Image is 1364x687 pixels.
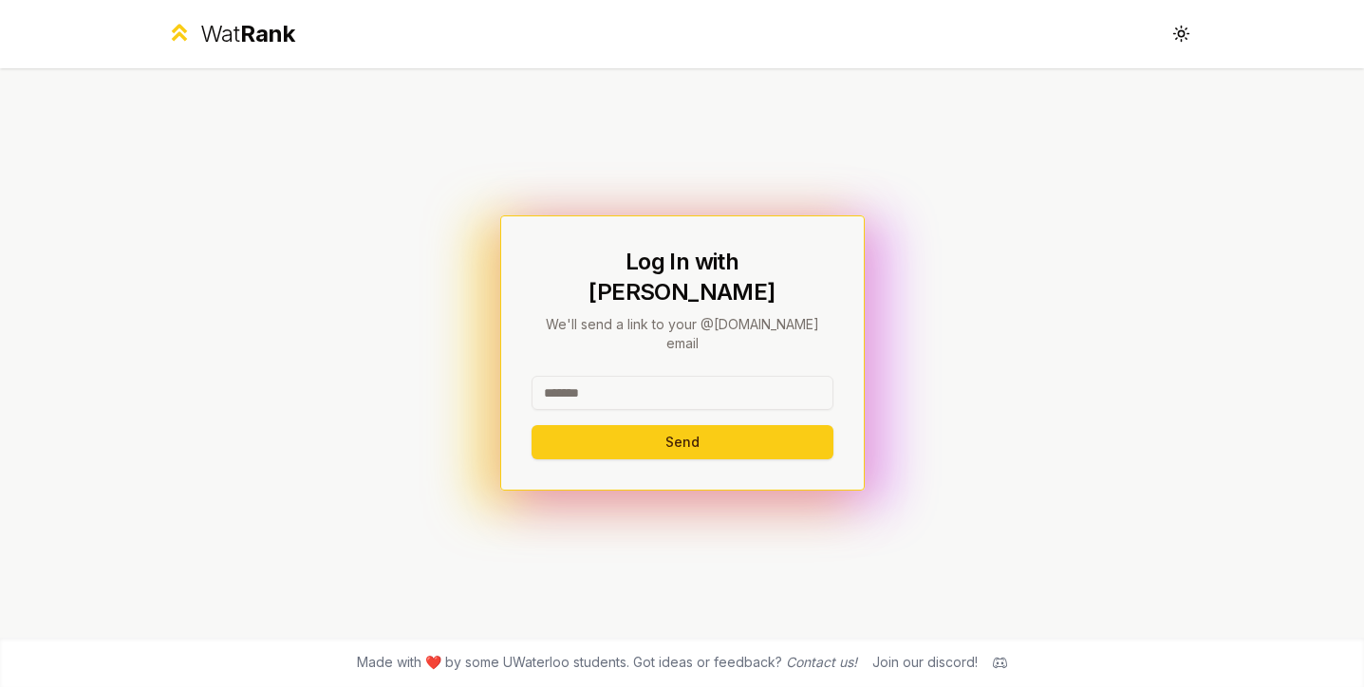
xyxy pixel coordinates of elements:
[357,653,857,672] span: Made with ❤️ by some UWaterloo students. Got ideas or feedback?
[200,19,295,49] div: Wat
[532,247,833,307] h1: Log In with [PERSON_NAME]
[786,654,857,670] a: Contact us!
[240,20,295,47] span: Rank
[872,653,978,672] div: Join our discord!
[532,425,833,459] button: Send
[532,315,833,353] p: We'll send a link to your @[DOMAIN_NAME] email
[166,19,296,49] a: WatRank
